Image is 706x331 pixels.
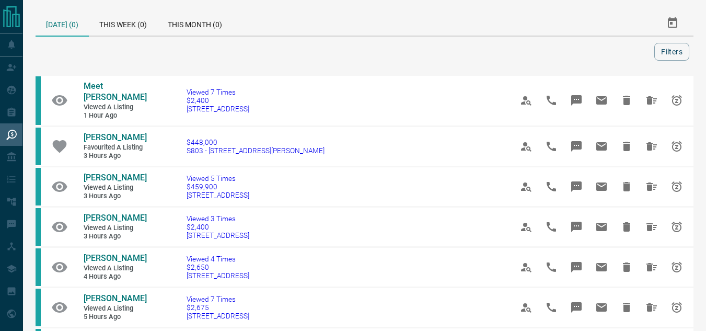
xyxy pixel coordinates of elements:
span: Viewed a Listing [84,103,146,112]
a: [PERSON_NAME] [84,253,146,264]
span: Meet [PERSON_NAME] [84,81,147,102]
span: Email [589,214,614,239]
a: Viewed 5 Times$459,900[STREET_ADDRESS] [187,174,249,199]
span: Hide All from Sandra Fullerton [639,255,664,280]
span: Call [539,255,564,280]
span: [STREET_ADDRESS] [187,105,249,113]
div: condos.ca [36,168,41,206]
span: View Profile [514,134,539,159]
span: Viewed a Listing [84,184,146,192]
span: [STREET_ADDRESS] [187,231,249,239]
span: $2,400 [187,96,249,105]
span: Call [539,295,564,320]
div: condos.ca [36,248,41,286]
span: Call [539,134,564,159]
span: Viewed 5 Times [187,174,249,182]
span: [STREET_ADDRESS] [187,312,249,320]
span: [PERSON_NAME] [84,213,147,223]
div: condos.ca [36,208,41,246]
span: Message [564,295,589,320]
span: View Profile [514,255,539,280]
span: Hide [614,295,639,320]
a: [PERSON_NAME] [84,132,146,143]
span: Message [564,255,589,280]
span: 1 hour ago [84,111,146,120]
span: $2,650 [187,263,249,271]
span: [STREET_ADDRESS] [187,271,249,280]
span: 3 hours ago [84,232,146,241]
span: Hide All from Meet Ghodasara [639,88,664,113]
span: [STREET_ADDRESS] [187,191,249,199]
span: Call [539,88,564,113]
span: 4 hours ago [84,272,146,281]
span: $459,900 [187,182,249,191]
span: Snooze [664,214,689,239]
span: Message [564,214,589,239]
a: Viewed 7 Times$2,400[STREET_ADDRESS] [187,88,249,113]
a: Viewed 3 Times$2,400[STREET_ADDRESS] [187,214,249,239]
button: Filters [654,43,689,61]
div: This Week (0) [89,10,157,36]
span: Hide All from Sandra Fullerton [639,214,664,239]
button: Select Date Range [660,10,685,36]
span: Call [539,214,564,239]
a: Viewed 4 Times$2,650[STREET_ADDRESS] [187,255,249,280]
span: [PERSON_NAME] [84,253,147,263]
span: Hide [614,214,639,239]
span: Hide [614,134,639,159]
span: S803 - [STREET_ADDRESS][PERSON_NAME] [187,146,325,155]
span: 5 hours ago [84,313,146,322]
span: View Profile [514,174,539,199]
div: condos.ca [36,128,41,165]
a: $448,000S803 - [STREET_ADDRESS][PERSON_NAME] [187,138,325,155]
span: $448,000 [187,138,325,146]
a: Meet [PERSON_NAME] [84,81,146,103]
a: Viewed 7 Times$2,675[STREET_ADDRESS] [187,295,249,320]
div: This Month (0) [157,10,233,36]
span: Snooze [664,134,689,159]
span: Viewed a Listing [84,264,146,273]
span: Hide All from Sandra Fullerton [639,295,664,320]
span: Message [564,134,589,159]
span: View Profile [514,295,539,320]
span: Hide [614,88,639,113]
a: [PERSON_NAME] [84,293,146,304]
span: Email [589,255,614,280]
span: Email [589,88,614,113]
span: Hide All from Manisha Patel [639,134,664,159]
span: 3 hours ago [84,192,146,201]
span: Viewed a Listing [84,224,146,233]
span: View Profile [514,88,539,113]
div: condos.ca [36,76,41,125]
span: Viewed 7 Times [187,88,249,96]
span: Call [539,174,564,199]
span: Snooze [664,255,689,280]
a: [PERSON_NAME] [84,173,146,184]
span: 3 hours ago [84,152,146,161]
span: Snooze [664,295,689,320]
span: Hide [614,255,639,280]
span: Snooze [664,88,689,113]
span: $2,675 [187,303,249,312]
span: Viewed 4 Times [187,255,249,263]
span: $2,400 [187,223,249,231]
span: Viewed a Listing [84,304,146,313]
span: Message [564,88,589,113]
span: Viewed 7 Times [187,295,249,303]
a: [PERSON_NAME] [84,213,146,224]
div: condos.ca [36,289,41,326]
span: [PERSON_NAME] [84,293,147,303]
span: [PERSON_NAME] [84,132,147,142]
span: Viewed 3 Times [187,214,249,223]
span: [PERSON_NAME] [84,173,147,182]
span: Favourited a Listing [84,143,146,152]
div: [DATE] (0) [36,10,89,37]
span: Hide [614,174,639,199]
span: Hide All from Manisha Patel [639,174,664,199]
span: Snooze [664,174,689,199]
span: Message [564,174,589,199]
span: Email [589,134,614,159]
span: Email [589,295,614,320]
span: View Profile [514,214,539,239]
span: Email [589,174,614,199]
